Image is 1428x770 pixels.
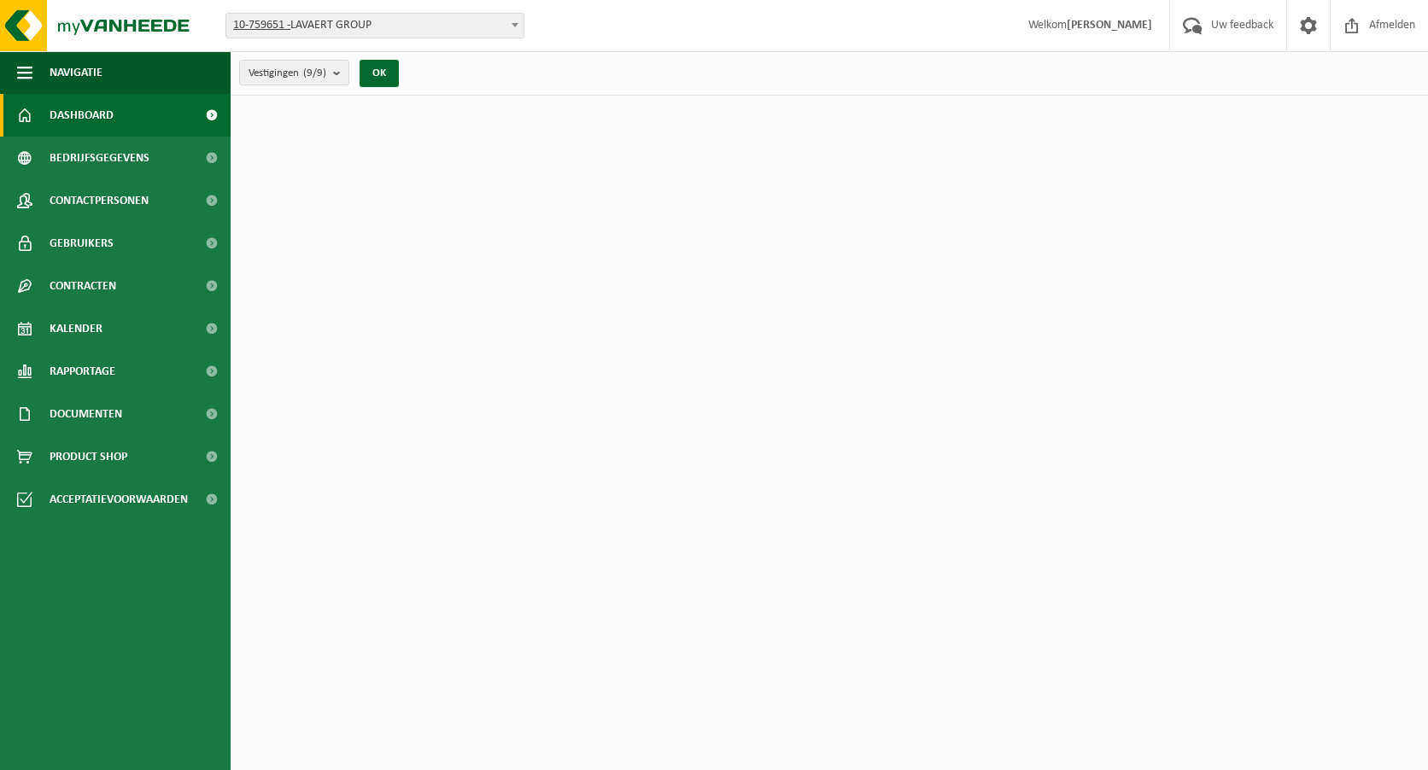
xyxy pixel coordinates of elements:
span: Documenten [50,393,122,435]
strong: [PERSON_NAME] [1067,19,1152,32]
span: Gebruikers [50,222,114,265]
span: Dashboard [50,94,114,137]
span: Kalender [50,307,102,350]
span: Bedrijfsgegevens [50,137,149,179]
span: 10-759651 - LAVAERT GROUP [226,14,524,38]
span: Rapportage [50,350,115,393]
span: Contracten [50,265,116,307]
span: Navigatie [50,51,102,94]
button: Vestigingen(9/9) [239,60,349,85]
span: Acceptatievoorwaarden [50,478,188,521]
count: (9/9) [303,67,326,79]
span: Vestigingen [249,61,326,86]
tcxspan: Call 10-759651 - via 3CX [233,19,290,32]
span: Contactpersonen [50,179,149,222]
span: 10-759651 - LAVAERT GROUP [225,13,524,38]
span: Product Shop [50,435,127,478]
button: OK [360,60,399,87]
